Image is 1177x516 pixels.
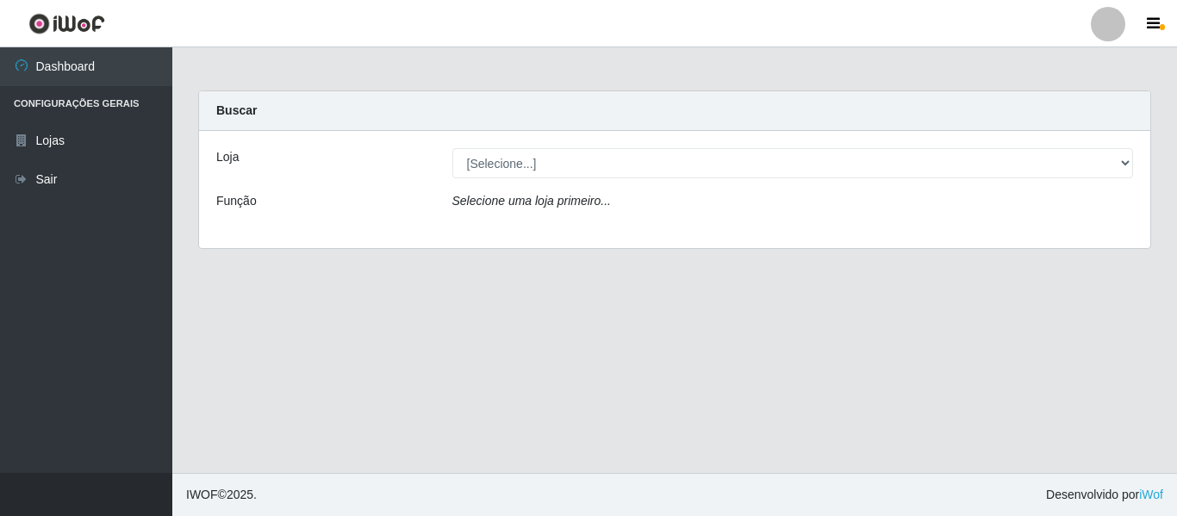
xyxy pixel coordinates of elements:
span: IWOF [186,488,218,501]
label: Loja [216,148,239,166]
a: iWof [1139,488,1163,501]
strong: Buscar [216,103,257,117]
img: CoreUI Logo [28,13,105,34]
label: Função [216,192,257,210]
span: © 2025 . [186,486,257,504]
span: Desenvolvido por [1046,486,1163,504]
i: Selecione uma loja primeiro... [452,194,611,208]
